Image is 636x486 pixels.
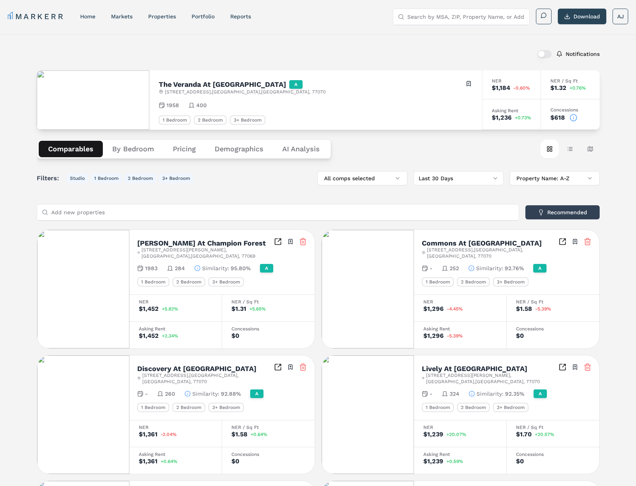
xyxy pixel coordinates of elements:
span: - [430,390,432,398]
div: 3+ Bedroom [493,277,529,287]
div: Concessions [516,452,590,457]
span: 95.80% [231,264,251,272]
span: Similarity : [192,390,219,398]
a: Portfolio [192,13,215,20]
div: $1.70 [516,431,532,438]
span: 1983 [145,264,158,272]
span: 92.35% [505,390,524,398]
div: 1 Bedroom [159,115,191,125]
span: Similarity : [477,390,503,398]
div: NER [423,425,497,430]
div: 2 Bedroom [457,277,490,287]
span: +2.34% [162,334,178,338]
div: 3+ Bedroom [493,403,529,412]
button: Property Name: A-Z [510,171,600,185]
button: Pricing [163,141,205,157]
span: 284 [175,264,185,272]
button: 1 Bedroom [91,174,122,183]
div: NER / Sq Ft [550,79,590,83]
span: Similarity : [476,264,503,272]
button: AI Analysis [273,141,329,157]
span: [STREET_ADDRESS] , [GEOGRAPHIC_DATA] , [GEOGRAPHIC_DATA] , 77070 [142,372,274,385]
div: NER [492,79,531,83]
div: Asking Rent [423,452,497,457]
button: 3+ Bedroom [159,174,193,183]
div: $1,296 [423,306,444,312]
div: NER / Sq Ft [516,425,590,430]
a: Inspect Comparables [559,238,566,246]
span: 324 [450,390,459,398]
button: Download [558,9,606,24]
h2: The Veranda At [GEOGRAPHIC_DATA] [159,81,286,88]
div: A [250,389,263,398]
a: markets [111,13,133,20]
div: NER / Sq Ft [231,299,305,304]
div: Asking Rent [139,452,212,457]
button: AJ [613,9,628,24]
span: 1958 [167,101,179,109]
span: -2.04% [161,432,177,437]
div: $1,452 [139,333,159,339]
span: Similarity : [202,264,229,272]
div: $1.31 [231,306,246,312]
div: $0 [231,333,239,339]
span: +0.73% [515,115,531,120]
div: $1,452 [139,306,159,312]
a: MARKERR [8,11,64,22]
div: Concessions [231,326,305,331]
button: 2 Bedroom [125,174,156,183]
div: 1 Bedroom [137,403,169,412]
div: Asking Rent [139,326,212,331]
a: Inspect Comparables [274,363,282,371]
div: $1,361 [139,458,158,464]
a: Inspect Comparables [559,363,566,371]
div: $0 [231,458,239,464]
button: Demographics [205,141,273,157]
span: AJ [617,13,624,20]
div: $1,236 [492,115,512,121]
button: All comps selected [317,171,407,185]
span: -4.45% [447,307,463,311]
div: $1,296 [423,333,444,339]
span: 260 [165,390,175,398]
span: - [430,264,432,272]
div: Concessions [550,108,590,112]
div: $1,361 [139,431,158,438]
div: A [260,264,273,273]
div: NER [139,299,212,304]
div: $618 [550,115,565,121]
div: 3+ Bedroom [208,403,244,412]
h2: Discovery At [GEOGRAPHIC_DATA] [137,365,256,372]
span: -5.39% [535,307,551,311]
h2: Commons At [GEOGRAPHIC_DATA] [422,240,542,247]
h2: [PERSON_NAME] At Champion Forest [137,240,266,247]
div: $0 [516,333,524,339]
div: 2 Bedroom [457,403,490,412]
span: +20.57% [535,432,554,437]
span: +0.64% [251,432,267,437]
div: 1 Bedroom [137,277,169,287]
span: +0.64% [161,459,177,464]
button: By Bedroom [103,141,163,157]
a: Inspect Comparables [274,238,282,246]
div: 2 Bedroom [172,277,205,287]
span: 252 [450,264,459,272]
span: +0.76% [570,86,586,90]
div: $1.58 [231,431,247,438]
div: Concessions [516,326,590,331]
div: 3+ Bedroom [230,115,265,125]
label: Notifications [566,51,600,57]
div: $1,184 [492,85,510,91]
span: +5.65% [249,307,266,311]
div: A [289,80,303,89]
div: $1.32 [550,85,566,91]
div: Concessions [231,452,305,457]
span: +0.59% [446,459,463,464]
button: Studio [67,174,88,183]
div: A [534,389,547,398]
div: NER [139,425,212,430]
span: Filters: [37,174,64,183]
a: reports [230,13,251,20]
div: NER / Sq Ft [516,299,590,304]
div: 1 Bedroom [422,403,454,412]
